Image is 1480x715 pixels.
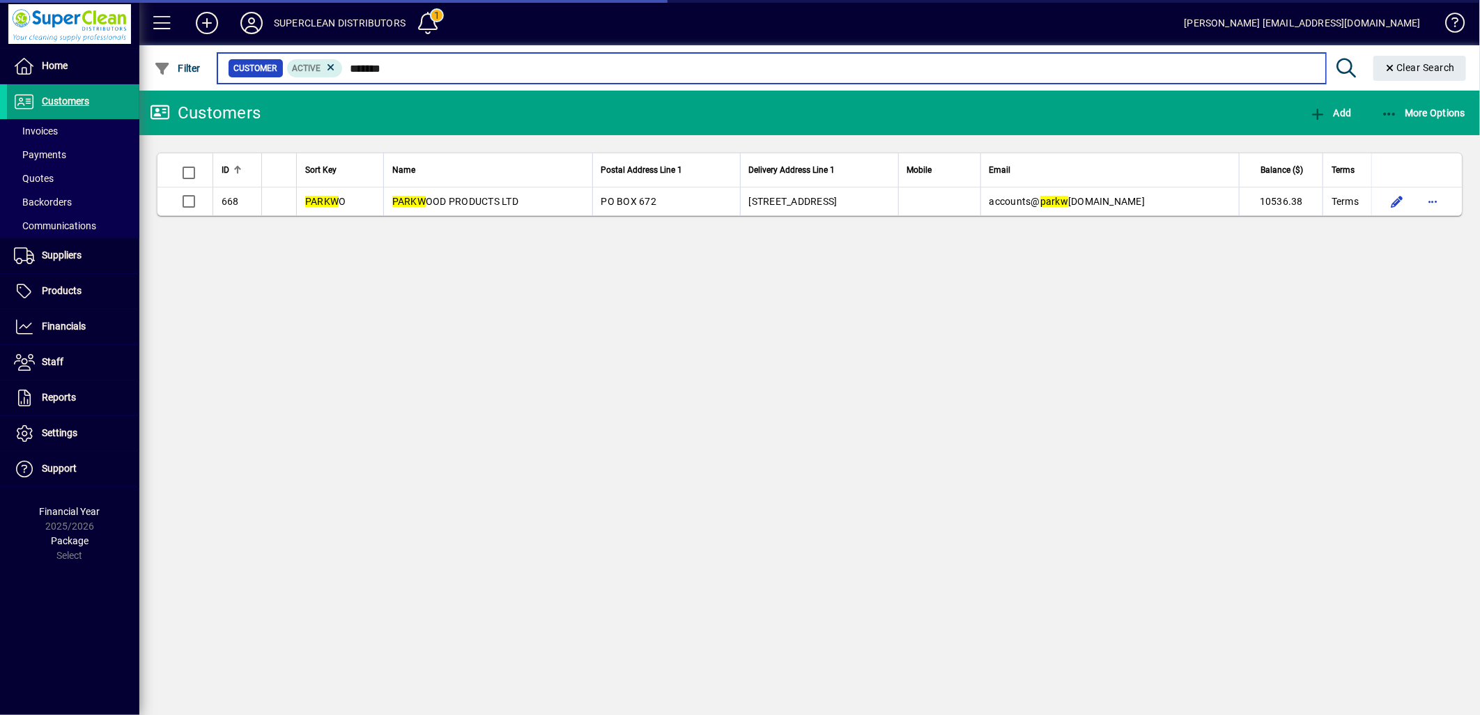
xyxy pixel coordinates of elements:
[907,162,972,178] div: Mobile
[305,162,337,178] span: Sort Key
[7,214,139,238] a: Communications
[1248,162,1316,178] div: Balance ($)
[1386,190,1408,213] button: Edit
[1435,3,1463,48] a: Knowledge Base
[1385,62,1456,73] span: Clear Search
[7,49,139,84] a: Home
[392,162,584,178] div: Name
[274,12,406,34] div: SUPERCLEAN DISTRIBUTORS
[229,10,274,36] button: Profile
[42,249,82,261] span: Suppliers
[40,506,100,517] span: Financial Year
[7,238,139,273] a: Suppliers
[42,285,82,296] span: Products
[7,452,139,486] a: Support
[42,60,68,71] span: Home
[392,196,426,207] em: PARKW
[154,63,201,74] span: Filter
[907,162,932,178] span: Mobile
[989,196,1146,207] span: accounts@ [DOMAIN_NAME]
[14,173,54,184] span: Quotes
[51,535,88,546] span: Package
[222,196,239,207] span: 668
[1378,100,1470,125] button: More Options
[305,196,339,207] em: PARKW
[222,162,253,178] div: ID
[14,220,96,231] span: Communications
[7,167,139,190] a: Quotes
[1373,56,1467,81] button: Clear
[7,274,139,309] a: Products
[151,56,204,81] button: Filter
[185,10,229,36] button: Add
[7,345,139,380] a: Staff
[1332,162,1355,178] span: Terms
[601,162,683,178] span: Postal Address Line 1
[42,392,76,403] span: Reports
[1239,187,1323,215] td: 10536.38
[749,162,835,178] span: Delivery Address Line 1
[287,59,343,77] mat-chip: Activation Status: Active
[222,162,229,178] span: ID
[42,356,63,367] span: Staff
[392,162,415,178] span: Name
[42,321,86,332] span: Financials
[1422,190,1444,213] button: More options
[293,63,321,73] span: Active
[1309,107,1351,118] span: Add
[150,102,261,124] div: Customers
[989,162,1011,178] span: Email
[1332,194,1359,208] span: Terms
[14,149,66,160] span: Payments
[7,143,139,167] a: Payments
[42,427,77,438] span: Settings
[1185,12,1421,34] div: [PERSON_NAME] [EMAIL_ADDRESS][DOMAIN_NAME]
[14,197,72,208] span: Backorders
[42,463,77,474] span: Support
[1261,162,1303,178] span: Balance ($)
[234,61,277,75] span: Customer
[1040,196,1068,207] em: parkw
[42,95,89,107] span: Customers
[749,196,838,207] span: [STREET_ADDRESS]
[1306,100,1355,125] button: Add
[1381,107,1466,118] span: More Options
[7,416,139,451] a: Settings
[392,196,518,207] span: OOD PRODUCTS LTD
[7,309,139,344] a: Financials
[7,190,139,214] a: Backorders
[989,162,1231,178] div: Email
[305,196,346,207] span: O
[7,380,139,415] a: Reports
[7,119,139,143] a: Invoices
[601,196,657,207] span: PO BOX 672
[14,125,58,137] span: Invoices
